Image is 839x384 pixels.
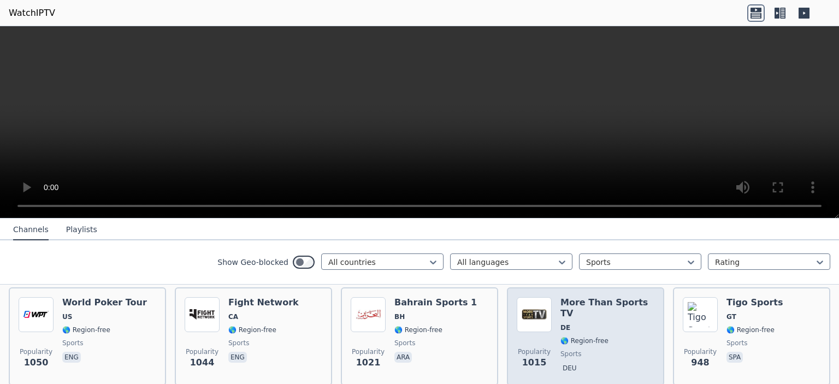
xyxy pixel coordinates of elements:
span: 1044 [190,356,215,369]
p: eng [62,352,81,363]
img: Fight Network [185,297,220,332]
h6: Bahrain Sports 1 [394,297,477,308]
span: sports [726,339,747,347]
p: ara [394,352,412,363]
h6: World Poker Tour [62,297,147,308]
h6: Tigo Sports [726,297,783,308]
h6: More Than Sports TV [560,297,654,319]
span: 🌎 Region-free [394,326,442,334]
span: Popularity [186,347,218,356]
span: 1021 [356,356,381,369]
span: Popularity [20,347,52,356]
span: sports [394,339,415,347]
span: Popularity [352,347,385,356]
span: sports [560,350,581,358]
label: Show Geo-blocked [217,257,288,268]
span: 🌎 Region-free [726,326,775,334]
span: 1015 [522,356,547,369]
span: sports [228,339,249,347]
img: Bahrain Sports 1 [351,297,386,332]
h6: Fight Network [228,297,299,308]
img: More Than Sports TV [517,297,552,332]
span: CA [228,312,238,321]
span: 🌎 Region-free [62,326,110,334]
span: 🌎 Region-free [228,326,276,334]
span: sports [62,339,83,347]
span: BH [394,312,405,321]
span: 1050 [24,356,49,369]
p: spa [726,352,743,363]
span: GT [726,312,736,321]
span: US [62,312,72,321]
button: Playlists [66,220,97,240]
p: eng [228,352,247,363]
img: World Poker Tour [19,297,54,332]
span: 948 [691,356,709,369]
span: DE [560,323,570,332]
p: deu [560,363,579,374]
a: WatchIPTV [9,7,55,20]
span: Popularity [518,347,551,356]
span: 🌎 Region-free [560,336,608,345]
img: Tigo Sports [683,297,718,332]
span: Popularity [684,347,717,356]
button: Channels [13,220,49,240]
